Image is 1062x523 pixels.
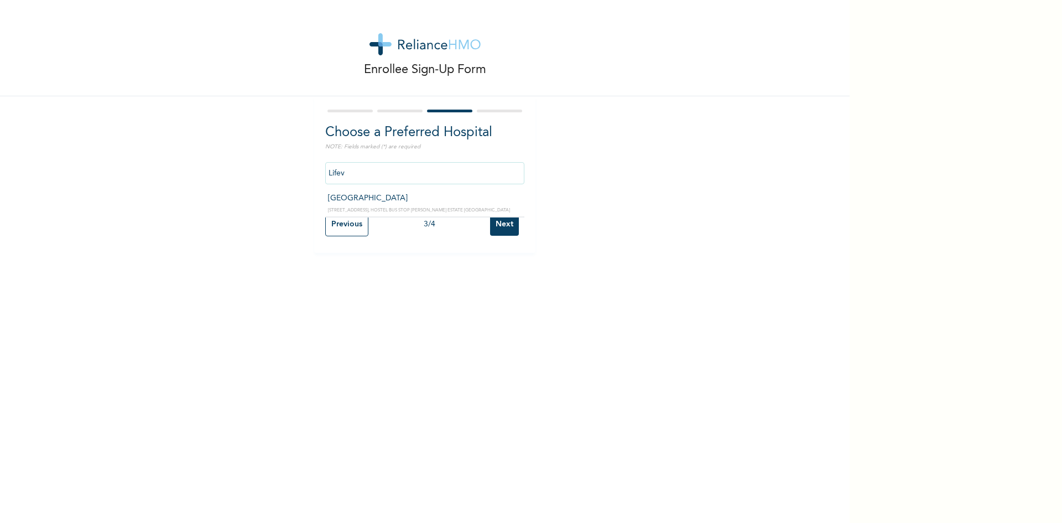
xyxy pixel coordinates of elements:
[325,162,524,184] input: Search by name, address or governorate
[368,219,490,230] div: 3 / 4
[325,213,368,236] input: Previous
[328,193,522,204] p: [GEOGRAPHIC_DATA]
[490,213,519,236] input: Next
[328,207,522,214] p: [STREET_ADDRESS], HOSTEL BUS STOP [PERSON_NAME] ESTATE [GEOGRAPHIC_DATA]
[364,61,486,79] p: Enrollee Sign-Up Form
[325,123,524,143] h2: Choose a Preferred Hospital
[369,33,481,55] img: logo
[325,143,524,151] p: NOTE: Fields marked (*) are required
